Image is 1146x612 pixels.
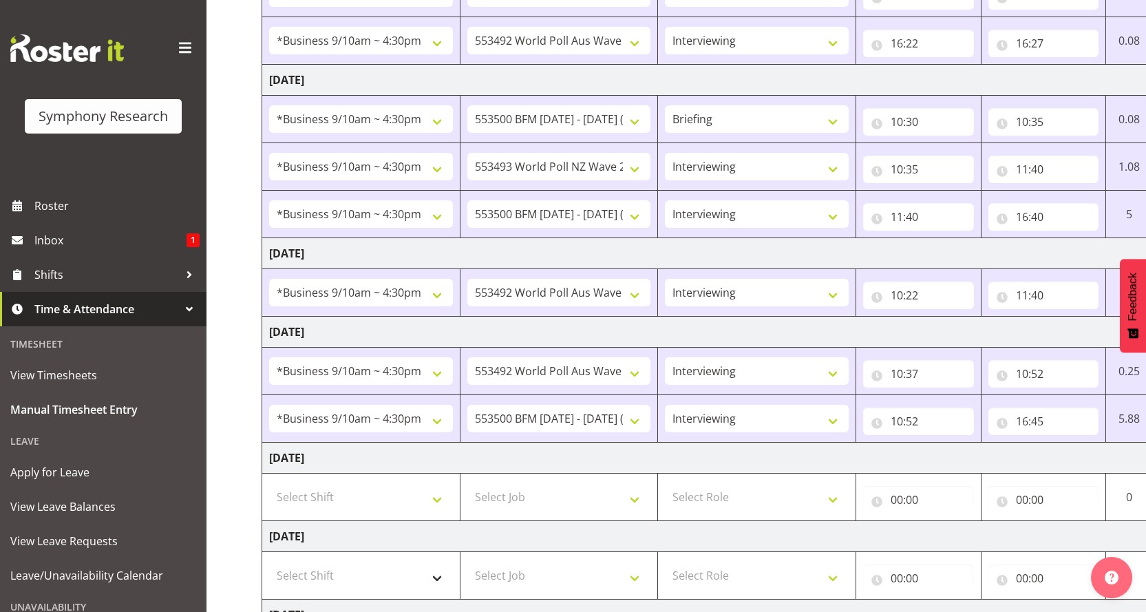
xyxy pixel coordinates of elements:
[863,30,974,57] input: Click to select...
[3,330,203,358] div: Timesheet
[10,565,196,586] span: Leave/Unavailability Calendar
[988,360,1099,388] input: Click to select...
[863,282,974,309] input: Click to select...
[863,203,974,231] input: Click to select...
[988,30,1099,57] input: Click to select...
[1105,571,1118,584] img: help-xxl-2.png
[1127,273,1139,321] span: Feedback
[10,462,196,483] span: Apply for Leave
[988,282,1099,309] input: Click to select...
[34,264,179,285] span: Shifts
[10,531,196,551] span: View Leave Requests
[34,196,200,216] span: Roster
[3,392,203,427] a: Manual Timesheet Entry
[3,427,203,455] div: Leave
[988,156,1099,183] input: Click to select...
[3,489,203,524] a: View Leave Balances
[10,399,196,420] span: Manual Timesheet Entry
[3,455,203,489] a: Apply for Leave
[863,564,974,592] input: Click to select...
[863,486,974,514] input: Click to select...
[3,558,203,593] a: Leave/Unavailability Calendar
[988,203,1099,231] input: Click to select...
[3,524,203,558] a: View Leave Requests
[863,360,974,388] input: Click to select...
[988,486,1099,514] input: Click to select...
[10,365,196,386] span: View Timesheets
[863,408,974,435] input: Click to select...
[1120,259,1146,352] button: Feedback - Show survey
[10,34,124,62] img: Rosterit website logo
[39,106,168,127] div: Symphony Research
[34,299,179,319] span: Time & Attendance
[988,108,1099,136] input: Click to select...
[988,564,1099,592] input: Click to select...
[988,408,1099,435] input: Click to select...
[863,108,974,136] input: Click to select...
[863,156,974,183] input: Click to select...
[3,358,203,392] a: View Timesheets
[34,230,187,251] span: Inbox
[187,233,200,247] span: 1
[10,496,196,517] span: View Leave Balances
